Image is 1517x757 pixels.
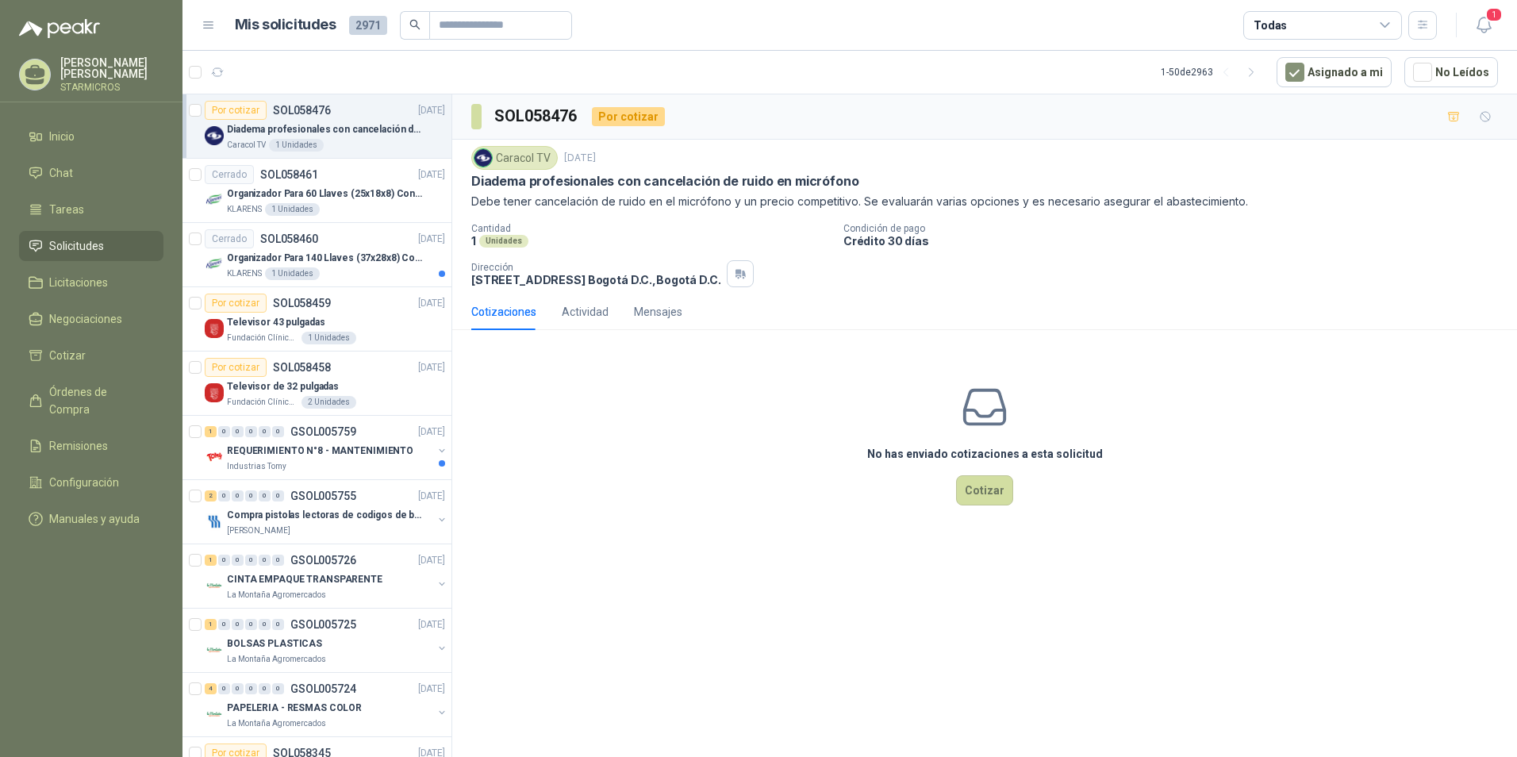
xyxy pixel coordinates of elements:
[227,589,326,601] p: La Montaña Agromercados
[205,615,448,666] a: 1 0 0 0 0 0 GSOL005725[DATE] Company LogoBOLSAS PLASTICASLa Montaña Agromercados
[205,101,267,120] div: Por cotizar
[290,555,356,566] p: GSOL005726
[479,235,528,248] div: Unidades
[471,223,831,234] p: Cantidad
[634,303,682,321] div: Mensajes
[227,203,262,216] p: KLARENS
[301,332,356,344] div: 1 Unidades
[205,555,217,566] div: 1
[232,490,244,501] div: 0
[227,444,413,459] p: REQUERIMIENTO N°8 - MANTENIMIENTO
[205,486,448,537] a: 2 0 0 0 0 0 GSOL005755[DATE] Company LogoCompra pistolas lectoras de codigos de barras[PERSON_NAME]
[418,232,445,247] p: [DATE]
[227,525,290,537] p: [PERSON_NAME]
[205,383,224,402] img: Company Logo
[260,169,318,180] p: SOL058461
[19,158,163,188] a: Chat
[205,126,224,145] img: Company Logo
[205,490,217,501] div: 2
[205,294,267,313] div: Por cotizar
[272,490,284,501] div: 0
[205,190,224,209] img: Company Logo
[227,186,424,202] p: Organizador Para 60 Llaves (25x18x8) Con Cerradura
[227,460,286,473] p: Industrias Tomy
[1277,57,1392,87] button: Asignado a mi
[182,159,451,223] a: CerradoSOL058461[DATE] Company LogoOrganizador Para 60 Llaves (25x18x8) Con CerraduraKLARENS1 Uni...
[205,229,254,248] div: Cerrado
[60,57,163,79] p: [PERSON_NAME] [PERSON_NAME]
[265,203,320,216] div: 1 Unidades
[418,425,445,440] p: [DATE]
[245,490,257,501] div: 0
[232,426,244,437] div: 0
[494,104,579,129] h3: SOL058476
[182,352,451,416] a: Por cotizarSOL058458[DATE] Company LogoTelevisor de 32 pulgadasFundación Clínica Shaio2 Unidades
[265,267,320,280] div: 1 Unidades
[49,474,119,491] span: Configuración
[49,201,84,218] span: Tareas
[205,165,254,184] div: Cerrado
[49,164,73,182] span: Chat
[418,296,445,311] p: [DATE]
[205,426,217,437] div: 1
[418,167,445,183] p: [DATE]
[290,619,356,630] p: GSOL005725
[562,303,609,321] div: Actividad
[205,448,224,467] img: Company Logo
[418,360,445,375] p: [DATE]
[182,94,451,159] a: Por cotizarSOL058476[DATE] Company LogoDiadema profesionales con cancelación de ruido en micrófon...
[235,13,336,37] h1: Mis solicitudes
[259,619,271,630] div: 0
[227,379,339,394] p: Televisor de 32 pulgadas
[49,437,108,455] span: Remisiones
[19,340,163,371] a: Cotizar
[182,223,451,287] a: CerradoSOL058460[DATE] Company LogoOrganizador Para 140 Llaves (37x28x8) Con CerraduraKLARENS1 Un...
[418,103,445,118] p: [DATE]
[1404,57,1498,87] button: No Leídos
[205,705,224,724] img: Company Logo
[232,555,244,566] div: 0
[227,251,424,266] p: Organizador Para 140 Llaves (37x28x8) Con Cerradura
[564,151,596,166] p: [DATE]
[205,255,224,274] img: Company Logo
[245,683,257,694] div: 0
[1161,60,1264,85] div: 1 - 50 de 2963
[227,139,266,152] p: Caracol TV
[259,490,271,501] div: 0
[19,267,163,298] a: Licitaciones
[227,396,298,409] p: Fundación Clínica Shaio
[260,233,318,244] p: SOL058460
[227,508,424,523] p: Compra pistolas lectoras de codigos de barras
[227,315,325,330] p: Televisor 43 pulgadas
[259,683,271,694] div: 0
[218,426,230,437] div: 0
[205,679,448,730] a: 4 0 0 0 0 0 GSOL005724[DATE] Company LogoPAPELERIA - RESMAS COLORLa Montaña Agromercados
[49,347,86,364] span: Cotizar
[290,683,356,694] p: GSOL005724
[218,555,230,566] div: 0
[272,426,284,437] div: 0
[182,287,451,352] a: Por cotizarSOL058459[DATE] Company LogoTelevisor 43 pulgadasFundación Clínica Shaio1 Unidades
[474,149,492,167] img: Company Logo
[843,234,1511,248] p: Crédito 30 días
[49,237,104,255] span: Solicitudes
[592,107,665,126] div: Por cotizar
[245,555,257,566] div: 0
[471,193,1498,210] p: Debe tener cancelación de ruido en el micrófono y un precio competitivo. Se evaluarán varias opci...
[205,683,217,694] div: 4
[205,512,224,531] img: Company Logo
[227,701,362,716] p: PAPELERIA - RESMAS COLOR
[418,682,445,697] p: [DATE]
[227,267,262,280] p: KLARENS
[205,576,224,595] img: Company Logo
[867,445,1103,463] h3: No has enviado cotizaciones a esta solicitud
[60,83,163,92] p: STARMICROS
[19,467,163,498] a: Configuración
[272,619,284,630] div: 0
[471,273,720,286] p: [STREET_ADDRESS] Bogotá D.C. , Bogotá D.C.
[19,304,163,334] a: Negociaciones
[205,640,224,659] img: Company Logo
[205,422,448,473] a: 1 0 0 0 0 0 GSOL005759[DATE] Company LogoREQUERIMIENTO N°8 - MANTENIMIENTOIndustrias Tomy
[49,510,140,528] span: Manuales y ayuda
[471,262,720,273] p: Dirección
